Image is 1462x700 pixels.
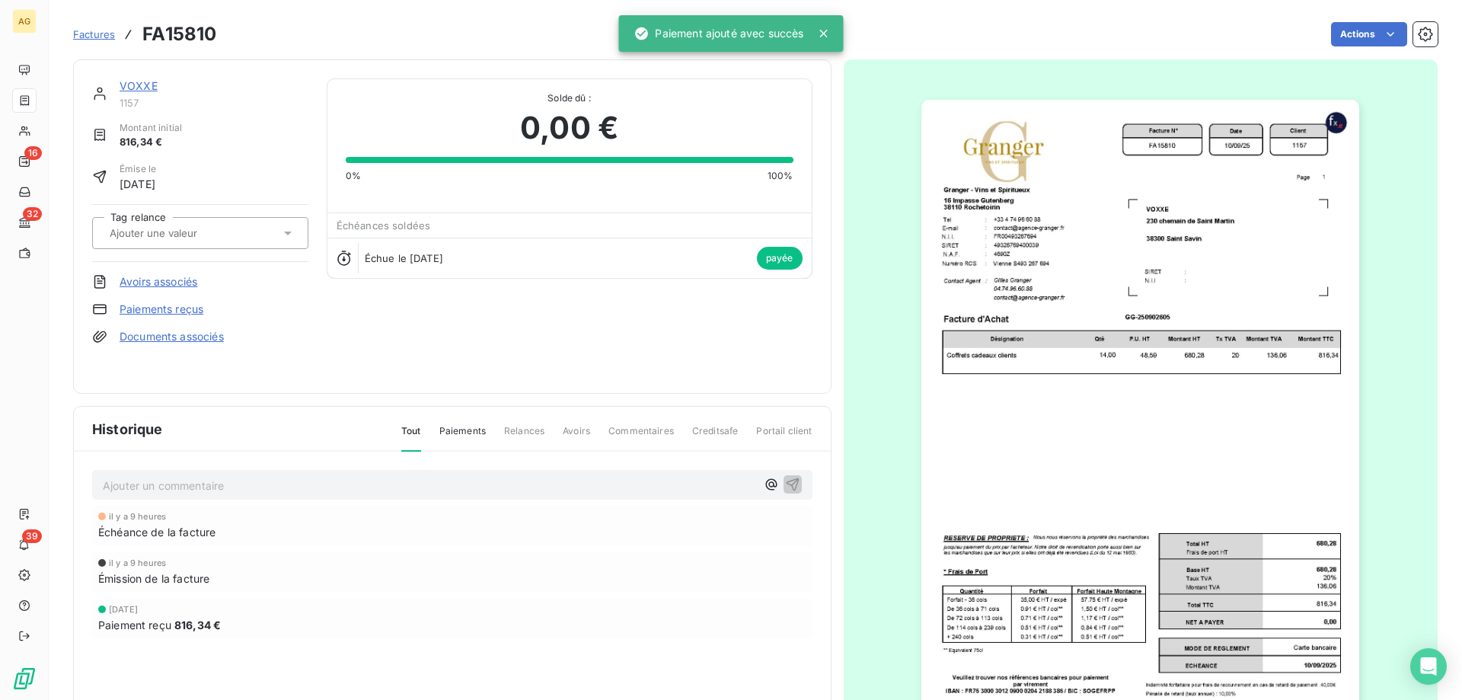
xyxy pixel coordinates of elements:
[120,302,203,317] a: Paiements reçus
[439,424,486,450] span: Paiements
[692,424,739,450] span: Creditsafe
[120,329,224,344] a: Documents associés
[520,105,618,151] span: 0,00 €
[120,97,308,109] span: 1157
[12,666,37,691] img: Logo LeanPay
[1331,22,1407,46] button: Actions
[98,617,171,633] span: Paiement reçu
[23,207,42,221] span: 32
[174,617,221,633] span: 816,34 €
[120,79,158,92] a: VOXXE
[120,135,182,150] span: 816,34 €
[24,146,42,160] span: 16
[120,274,197,289] a: Avoirs associés
[98,524,215,540] span: Échéance de la facture
[92,419,163,439] span: Historique
[98,571,209,587] span: Émission de la facture
[401,424,421,452] span: Tout
[608,424,674,450] span: Commentaires
[346,169,361,183] span: 0%
[757,247,803,270] span: payée
[12,9,37,34] div: AG
[756,424,812,450] span: Portail client
[634,20,803,47] div: Paiement ajouté avec succès
[120,121,182,135] span: Montant initial
[22,529,42,543] span: 39
[120,176,156,192] span: [DATE]
[563,424,590,450] span: Avoirs
[120,162,156,176] span: Émise le
[504,424,544,450] span: Relances
[108,226,261,240] input: Ajouter une valeur
[337,219,431,232] span: Échéances soldées
[73,28,115,40] span: Factures
[365,252,443,264] span: Échue le [DATE]
[768,169,793,183] span: 100%
[109,512,166,521] span: il y a 9 heures
[73,27,115,42] a: Factures
[1410,648,1447,685] div: Open Intercom Messenger
[109,558,166,567] span: il y a 9 heures
[109,605,138,614] span: [DATE]
[346,91,793,105] span: Solde dû :
[142,21,216,48] h3: FA15810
